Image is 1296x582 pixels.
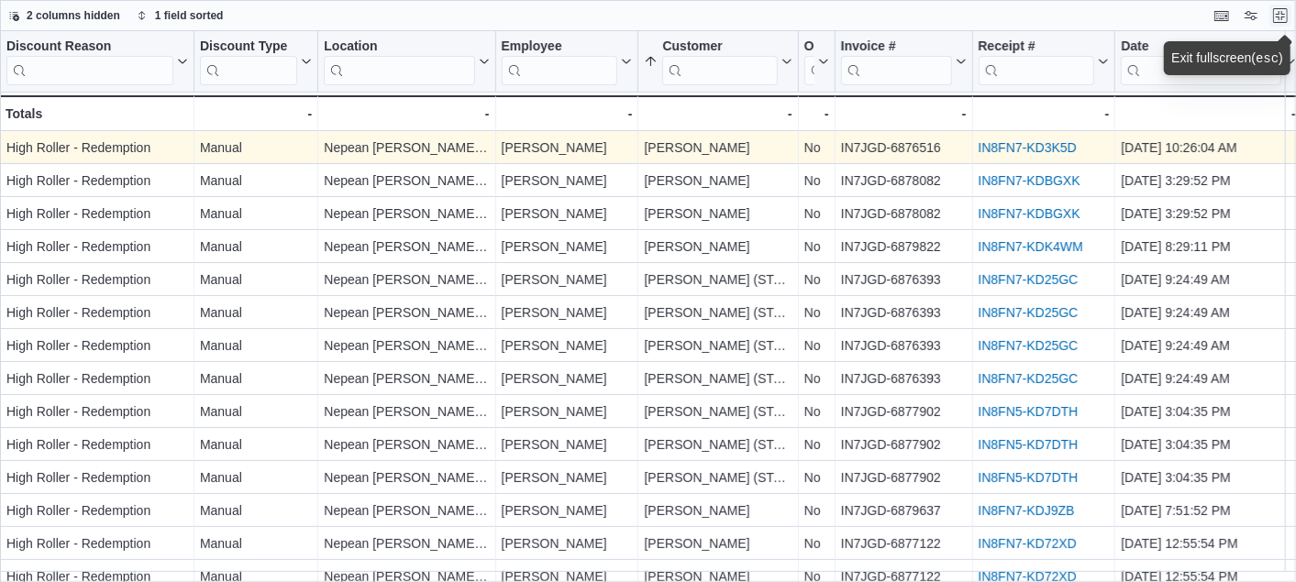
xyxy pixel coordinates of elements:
div: Manual [200,434,312,456]
div: No [804,434,829,456]
div: Manual [200,467,312,489]
div: High Roller - Redemption [6,302,188,324]
div: [PERSON_NAME] [644,137,792,159]
div: High Roller - Redemption [6,533,188,555]
button: Exit fullscreen [1269,5,1291,27]
div: [DATE] 3:29:52 PM [1121,203,1295,225]
div: [PERSON_NAME] [502,269,633,291]
div: - [804,103,829,125]
div: Date [1121,38,1280,85]
div: IN7JGD-6876393 [841,368,967,390]
div: [DATE] 3:04:35 PM [1121,401,1295,423]
div: [DATE] 3:04:35 PM [1121,434,1295,456]
span: 2 columns hidden [27,8,120,23]
div: Nepean [PERSON_NAME] [PERSON_NAME] [324,500,489,522]
div: [PERSON_NAME] [502,236,633,258]
div: Discount Reason [6,38,173,85]
div: Receipt # URL [979,38,1095,85]
div: High Roller - Redemption [6,500,188,522]
div: - [841,103,967,125]
div: No [804,401,829,423]
div: [PERSON_NAME] [644,203,792,225]
div: Discount Type [200,38,297,56]
div: Manual [200,236,312,258]
button: Date [1121,38,1295,85]
div: No [804,137,829,159]
button: Discount Reason [6,38,188,85]
div: [PERSON_NAME] [502,434,633,456]
div: [DATE] 9:24:49 AM [1121,335,1295,357]
div: Nepean [PERSON_NAME] [PERSON_NAME] [324,401,489,423]
div: High Roller - Redemption [6,203,188,225]
div: [PERSON_NAME] [502,533,633,555]
div: No [804,500,829,522]
div: [DATE] 12:55:54 PM [1121,533,1295,555]
div: [PERSON_NAME] [644,170,792,192]
div: IN7JGD-6876393 [841,302,967,324]
div: - [1121,103,1295,125]
div: High Roller - Redemption [6,335,188,357]
a: IN8FN5-KD7DTH [979,404,1079,419]
div: IN7JGD-6877902 [841,401,967,423]
div: Nepean [PERSON_NAME] [PERSON_NAME] [324,236,489,258]
div: Nepean [PERSON_NAME] [PERSON_NAME] [324,302,489,324]
div: Customer [662,38,777,56]
div: No [804,335,829,357]
a: IN8FN7-KD3K5D [979,140,1077,155]
div: [PERSON_NAME] [502,302,633,324]
div: Manual [200,302,312,324]
a: IN8FN7-KDBGXK [979,173,1080,188]
div: Nepean [PERSON_NAME] [PERSON_NAME] [324,434,489,456]
div: - [200,103,312,125]
div: [PERSON_NAME] (STAFF) [644,434,792,456]
div: [PERSON_NAME] [502,335,633,357]
div: Location [324,38,474,85]
div: Nepean [PERSON_NAME] [PERSON_NAME] [324,533,489,555]
div: High Roller - Redemption [6,170,188,192]
div: [PERSON_NAME] [502,500,633,522]
div: High Roller - Redemption [6,434,188,456]
div: [PERSON_NAME] (STAFF) [644,467,792,489]
a: IN8FN7-KD25GC [979,305,1079,320]
span: 1 field sorted [155,8,224,23]
div: Manual [200,368,312,390]
a: IN8FN7-KD72XD [979,536,1077,551]
button: Online [804,38,829,85]
div: Manual [200,203,312,225]
div: - [502,103,633,125]
div: [PERSON_NAME] (STAFF) [644,302,792,324]
a: IN8FN5-KD7DTH [979,470,1079,485]
div: Nepean [PERSON_NAME] [PERSON_NAME] [324,335,489,357]
div: No [804,533,829,555]
div: Invoice # [841,38,952,56]
div: Manual [200,269,312,291]
div: [PERSON_NAME] [502,170,633,192]
div: Manual [200,170,312,192]
div: [PERSON_NAME] [502,467,633,489]
div: [PERSON_NAME] [644,500,792,522]
div: High Roller - Redemption [6,236,188,258]
div: [PERSON_NAME] [644,533,792,555]
div: Date [1121,38,1280,56]
button: Keyboard shortcuts [1211,5,1233,27]
div: - [644,103,792,125]
button: 1 field sorted [129,5,231,27]
div: [DATE] 10:26:04 AM [1121,137,1295,159]
div: No [804,170,829,192]
div: Discount Type [200,38,297,85]
button: 2 columns hidden [1,5,127,27]
button: Location [324,38,489,85]
div: High Roller - Redemption [6,467,188,489]
div: IN7JGD-6877902 [841,434,967,456]
a: IN8FN7-KD25GC [979,338,1079,353]
div: IN7JGD-6876516 [841,137,967,159]
div: [PERSON_NAME] (STAFF) [644,269,792,291]
div: Manual [200,137,312,159]
div: [PERSON_NAME] [502,137,633,159]
div: No [804,368,829,390]
div: Nepean [PERSON_NAME] [PERSON_NAME] [324,467,489,489]
div: [DATE] 7:51:52 PM [1121,500,1295,522]
div: [PERSON_NAME] [502,368,633,390]
div: Location [324,38,474,56]
div: Receipt # [979,38,1095,56]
